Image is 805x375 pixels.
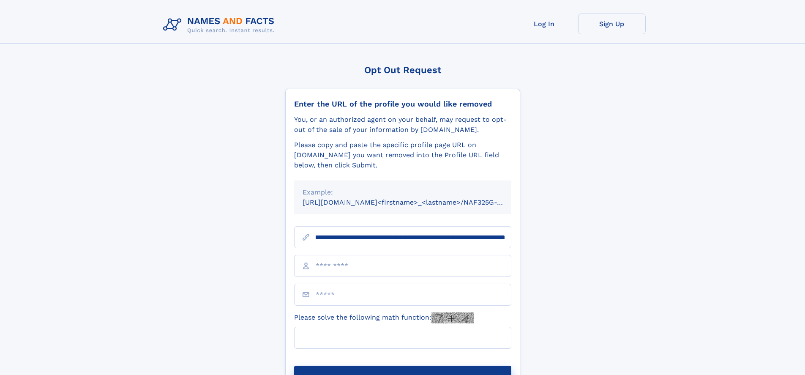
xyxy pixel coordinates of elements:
[294,99,511,109] div: Enter the URL of the profile you would like removed
[294,140,511,170] div: Please copy and paste the specific profile page URL on [DOMAIN_NAME] you want removed into the Pr...
[285,65,520,75] div: Opt Out Request
[303,187,503,197] div: Example:
[510,14,578,34] a: Log In
[578,14,646,34] a: Sign Up
[294,312,474,323] label: Please solve the following math function:
[303,198,527,206] small: [URL][DOMAIN_NAME]<firstname>_<lastname>/NAF325G-xxxxxxxx
[160,14,281,36] img: Logo Names and Facts
[294,115,511,135] div: You, or an authorized agent on your behalf, may request to opt-out of the sale of your informatio...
